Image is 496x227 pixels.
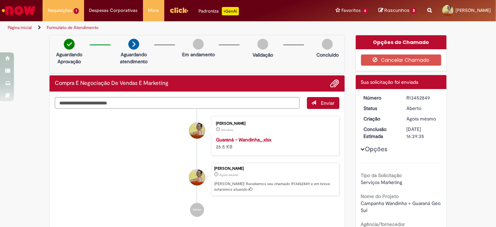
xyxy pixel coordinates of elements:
[384,7,409,14] span: Rascunhos
[216,137,271,143] a: Guaraná - Wandinha_.xlsx
[182,51,215,58] p: Em andamento
[356,35,447,49] div: Opções do Chamado
[52,51,86,65] p: Aguardando Aprovação
[253,51,273,58] p: Validação
[359,105,401,112] dt: Status
[74,8,79,14] span: 1
[55,97,300,109] textarea: Digite sua mensagem aqui...
[411,8,417,14] span: 3
[361,179,403,185] span: Serviços Marketing
[8,25,32,30] a: Página inicial
[361,79,419,85] span: Sua solicitação foi enviada
[456,7,491,13] span: [PERSON_NAME]
[1,3,37,17] img: ServiceNow
[148,7,159,14] span: More
[128,39,139,50] img: arrow-next.png
[64,39,75,50] img: check-circle-green.png
[219,173,238,177] time: 27/08/2025 14:39:27
[316,51,339,58] p: Concluído
[361,193,399,199] b: Nome do Projeto
[406,116,436,122] time: 27/08/2025 14:39:27
[361,200,442,213] span: Campanha Wandinha + Guaraná Geo Sul
[406,105,439,112] div: Aberto
[359,94,401,101] dt: Número
[117,51,151,65] p: Aguardando atendimento
[321,100,335,106] span: Enviar
[361,172,402,178] b: Tipo da Solicitação
[55,80,168,87] h2: Compra E Negociação De Vendas E Marketing Histórico de tíquete
[214,167,336,171] div: [PERSON_NAME]
[47,25,98,30] a: Formulário de Atendimento
[216,136,332,150] div: 26.5 KB
[406,116,436,122] span: Agora mesmo
[307,97,339,109] button: Enviar
[189,123,205,139] div: Marina Menegon
[359,126,401,140] dt: Conclusão Estimada
[221,128,233,132] span: 2m atrás
[221,128,233,132] time: 27/08/2025 14:38:07
[406,94,439,101] div: R13452849
[199,7,239,15] div: Padroniza
[257,39,268,50] img: img-circle-grey.png
[378,7,417,14] a: Rascunhos
[362,8,368,14] span: 4
[48,7,72,14] span: Requisições
[55,109,339,224] ul: Histórico de tíquete
[406,115,439,122] div: 27/08/2025 14:39:27
[342,7,361,14] span: Favoritos
[406,126,439,140] div: [DATE] 16:39:35
[216,122,332,126] div: [PERSON_NAME]
[359,115,401,122] dt: Criação
[89,7,138,14] span: Despesas Corporativas
[322,39,333,50] img: img-circle-grey.png
[214,181,336,192] p: [PERSON_NAME]! Recebemos seu chamado R13452849 e em breve estaremos atuando.
[55,163,339,196] li: Marina Menegon
[330,79,339,88] button: Adicionar anexos
[170,5,188,15] img: click_logo_yellow_360x200.png
[189,169,205,185] div: Marina Menegon
[361,54,442,66] button: Cancelar Chamado
[219,173,238,177] span: Agora mesmo
[222,7,239,15] p: +GenAi
[5,21,325,34] ul: Trilhas de página
[193,39,204,50] img: img-circle-grey.png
